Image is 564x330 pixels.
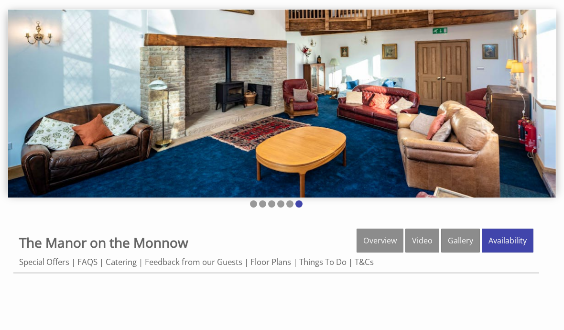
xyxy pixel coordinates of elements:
a: The Manor on the Monnow [19,233,188,252]
a: Overview [357,229,403,253]
a: T&Cs [355,256,374,267]
a: Special Offers [19,256,69,267]
a: Things To Do [299,256,347,267]
a: Video [405,229,439,253]
a: Availability [482,229,533,253]
a: Floor Plans [250,256,291,267]
a: Gallery [441,229,480,253]
a: Catering [106,256,137,267]
a: FAQS [77,256,98,267]
a: Feedback from our Guests [145,256,242,267]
